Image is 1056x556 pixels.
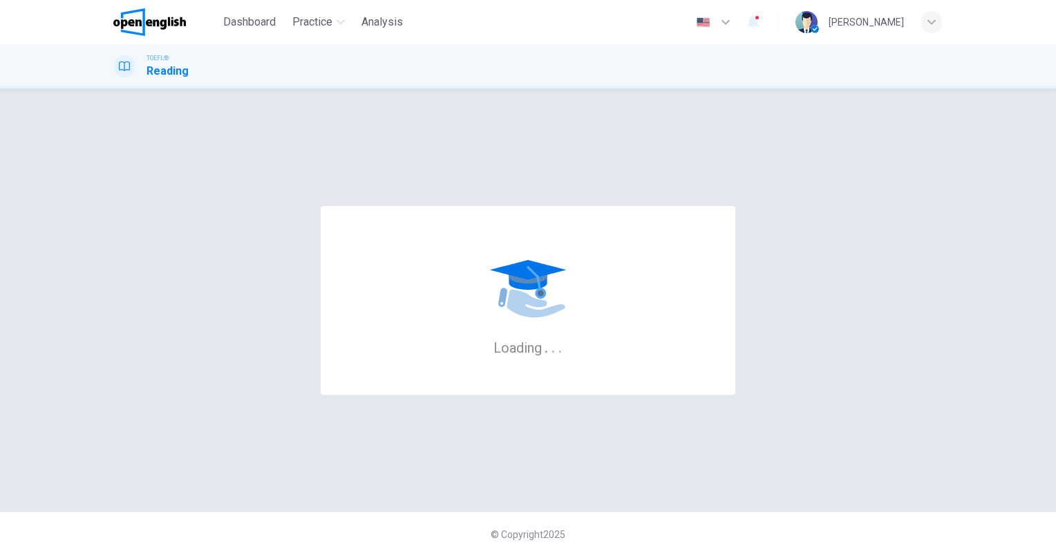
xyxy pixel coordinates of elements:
span: © Copyright 2025 [491,529,565,540]
button: Dashboard [218,10,281,35]
span: TOEFL® [147,53,169,63]
button: Practice [287,10,350,35]
button: Analysis [356,10,408,35]
img: OpenEnglish logo [113,8,186,36]
img: en [695,17,712,28]
span: Dashboard [223,14,276,30]
span: Analysis [361,14,403,30]
span: Practice [292,14,332,30]
img: Profile picture [795,11,818,33]
h1: Reading [147,63,189,80]
h6: . [544,335,549,358]
h6: . [551,335,556,358]
div: [PERSON_NAME] [829,14,904,30]
h6: Loading [493,338,563,356]
h6: . [558,335,563,358]
a: OpenEnglish logo [113,8,218,36]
